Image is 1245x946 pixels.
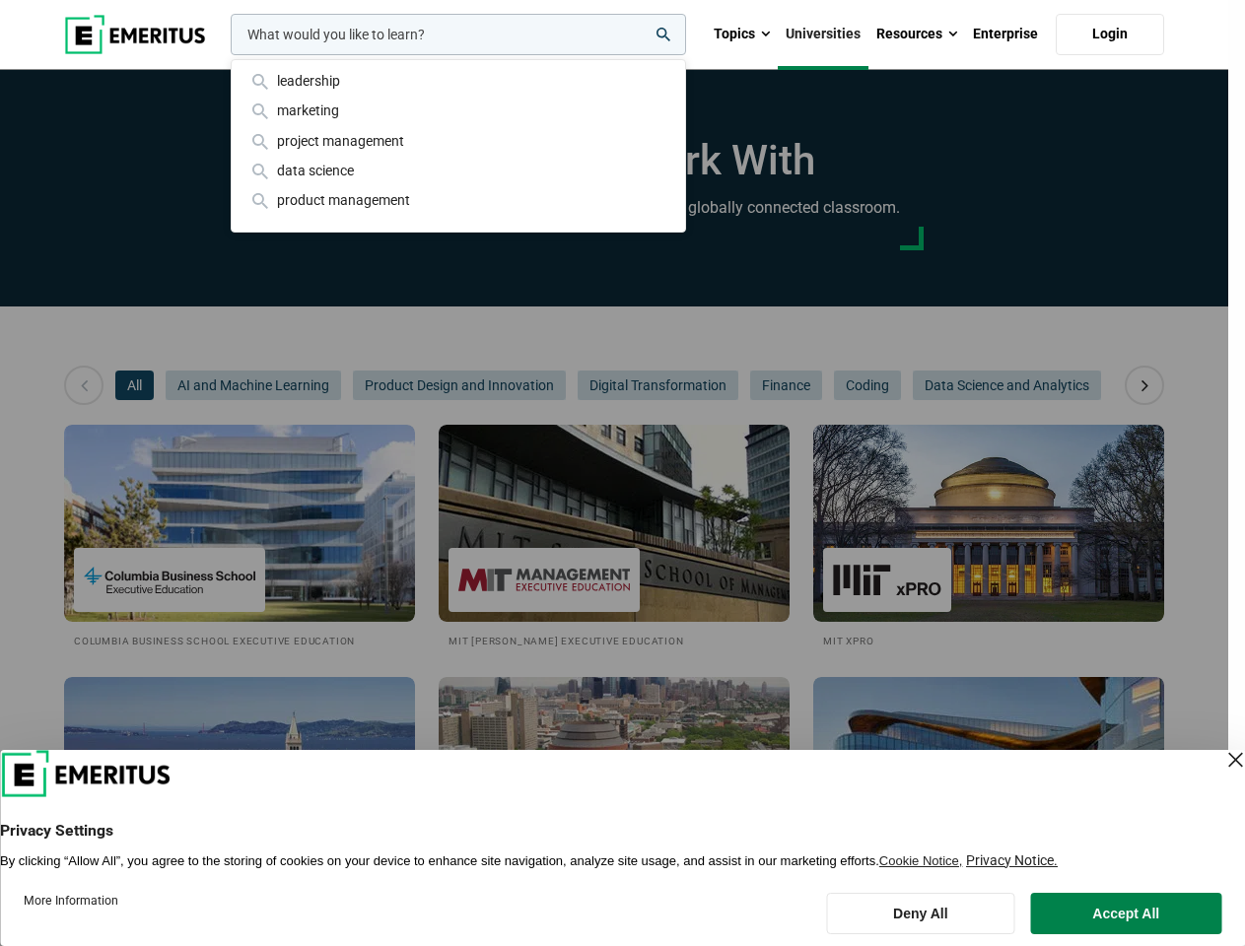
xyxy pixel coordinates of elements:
a: Login [1056,14,1164,55]
div: product management [247,189,669,211]
input: woocommerce-product-search-field-0 [231,14,686,55]
div: project management [247,130,669,152]
div: data science [247,160,669,181]
div: marketing [247,100,669,121]
div: leadership [247,70,669,92]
